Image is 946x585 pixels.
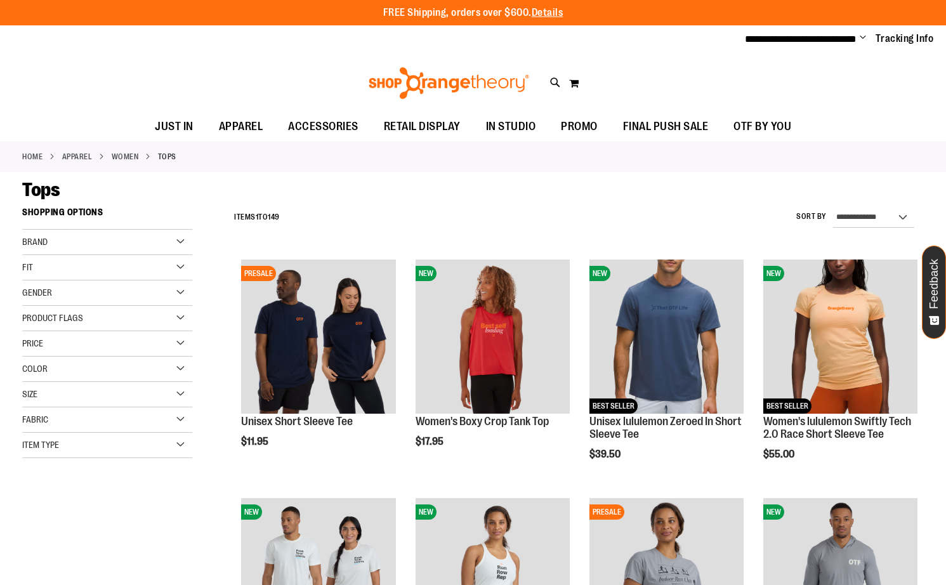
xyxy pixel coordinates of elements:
div: product [757,253,924,492]
a: Details [532,7,563,18]
a: JUST IN [142,112,206,141]
a: Image of Unisex Short Sleeve TeePRESALE [241,260,395,416]
a: Unisex lululemon Zeroed In Short Sleeve Tee [589,415,742,440]
a: APPAREL [206,112,276,141]
span: Fabric [22,414,48,424]
span: NEW [416,266,437,281]
span: Fit [22,262,33,272]
button: Feedback - Show survey [922,246,946,339]
span: 149 [268,213,280,221]
a: Unisex Short Sleeve Tee [241,415,353,428]
span: BEST SELLER [589,398,638,414]
span: OTF BY YOU [733,112,791,141]
a: FINAL PUSH SALE [610,112,721,141]
strong: Shopping Options [22,201,192,230]
a: Tracking Info [876,32,934,46]
strong: Tops [158,151,176,162]
span: $17.95 [416,436,445,447]
a: OTF BY YOU [721,112,804,141]
div: product [235,253,402,480]
a: Unisex lululemon Zeroed In Short Sleeve TeeNEWBEST SELLER [589,260,744,416]
span: PROMO [561,112,598,141]
span: Feedback [928,259,940,309]
span: FINAL PUSH SALE [623,112,709,141]
span: Color [22,364,48,374]
span: PRESALE [241,266,276,281]
span: ACCESSORIES [288,112,358,141]
h2: Items to [234,207,280,227]
img: Shop Orangetheory [367,67,531,99]
a: Women's lululemon Swiftly Tech 2.0 Race Short Sleeve Tee [763,415,911,440]
span: NEW [416,504,437,520]
span: $55.00 [763,449,796,460]
span: APPAREL [219,112,263,141]
div: product [583,253,750,492]
a: Women's Boxy Crop Tank Top [416,415,549,428]
span: Tops [22,179,60,200]
a: IN STUDIO [473,112,549,141]
a: ACCESSORIES [275,112,371,141]
span: $39.50 [589,449,622,460]
img: Image of Unisex Short Sleeve Tee [241,260,395,414]
span: Price [22,338,43,348]
span: $11.95 [241,436,270,447]
span: 1 [256,213,259,221]
label: Sort By [796,211,827,222]
div: product [409,253,576,480]
p: FREE Shipping, orders over $600. [383,6,563,20]
a: RETAIL DISPLAY [371,112,473,141]
a: WOMEN [112,151,139,162]
a: APPAREL [62,151,93,162]
span: IN STUDIO [486,112,536,141]
span: RETAIL DISPLAY [384,112,461,141]
span: BEST SELLER [763,398,811,414]
a: Home [22,151,43,162]
span: Gender [22,287,52,298]
span: PRESALE [589,504,624,520]
img: Image of Womens Boxy Crop Tank [416,260,570,414]
a: Women's lululemon Swiftly Tech 2.0 Race Short Sleeve TeeNEWBEST SELLER [763,260,917,416]
a: PROMO [548,112,610,141]
span: NEW [241,504,262,520]
span: NEW [763,266,784,281]
img: Women's lululemon Swiftly Tech 2.0 Race Short Sleeve Tee [763,260,917,414]
img: Unisex lululemon Zeroed In Short Sleeve Tee [589,260,744,414]
a: Image of Womens Boxy Crop TankNEW [416,260,570,416]
span: JUST IN [155,112,194,141]
button: Account menu [860,32,866,45]
span: Product Flags [22,313,83,323]
span: Item Type [22,440,59,450]
span: Brand [22,237,48,247]
span: NEW [589,266,610,281]
span: Size [22,389,37,399]
span: NEW [763,504,784,520]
